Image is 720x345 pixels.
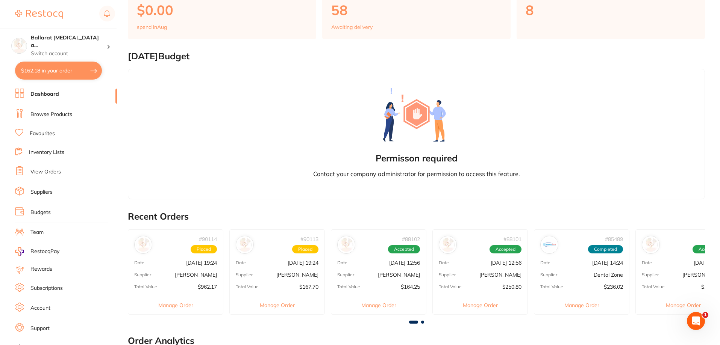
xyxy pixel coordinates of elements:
p: Date [642,260,652,265]
a: RestocqPay [15,247,59,256]
h4: Ballarat Wisdom Tooth and Implant Centre [31,34,107,49]
a: Rewards [30,265,52,273]
p: Total Value [337,284,360,289]
p: Supplier [236,272,253,277]
p: # 85489 [605,236,623,242]
a: Dashboard [30,90,59,98]
a: Team [30,229,44,236]
p: # 90113 [300,236,318,242]
img: Henry Schein Halas [644,238,658,252]
p: # 88101 [503,236,521,242]
p: $962.17 [198,284,217,290]
a: Budgets [30,209,51,216]
img: Restocq Logo [15,10,63,19]
p: [DATE] 19:24 [288,260,318,266]
p: Date [337,260,347,265]
button: Manage Order [433,296,527,314]
p: Supplier [540,272,557,277]
span: Accepted [490,245,521,253]
span: 1 [702,312,708,318]
button: Manage Order [534,296,629,314]
h2: Recent Orders [128,211,705,222]
h2: Permisson required [376,153,458,164]
p: Dental Zone [594,272,623,278]
img: Dental Zone [542,238,556,252]
p: [PERSON_NAME] [378,272,420,278]
img: Adam Dental [136,238,150,252]
img: RestocqPay [15,247,24,256]
p: Total Value [642,284,665,289]
img: Henry Schein Halas [238,238,252,252]
p: $250.80 [502,284,521,290]
p: # 88102 [402,236,420,242]
p: 58 [331,2,502,18]
p: [DATE] 12:56 [389,260,420,266]
span: Placed [191,245,217,253]
img: Henry Schein Halas [441,238,455,252]
a: Subscriptions [30,285,63,292]
p: spend in Aug [137,24,167,30]
p: Date [439,260,449,265]
img: Ballarat Wisdom Tooth and Implant Centre [12,38,27,53]
button: Manage Order [128,296,223,314]
a: Account [30,304,50,312]
p: [DATE] 12:56 [491,260,521,266]
p: Awaiting delivery [331,24,373,30]
p: Switch account [31,50,107,57]
p: Total Value [134,284,157,289]
p: Date [540,260,550,265]
a: Restocq Logo [15,6,63,23]
p: Total Value [540,284,563,289]
p: 8 [526,2,696,18]
p: Supplier [337,272,354,277]
p: Contact your company administrator for permission to access this feature. [313,170,520,178]
p: Supplier [439,272,456,277]
button: Manage Order [230,296,324,314]
span: RestocqPay [30,248,59,255]
p: $236.02 [604,284,623,290]
a: Support [30,325,50,332]
a: View Orders [30,168,61,176]
a: Favourites [30,130,55,137]
a: Browse Products [30,111,72,118]
p: $164.25 [401,284,420,290]
p: [PERSON_NAME] [175,272,217,278]
p: Total Value [236,284,259,289]
span: Completed [588,245,623,253]
p: [DATE] 14:24 [592,260,623,266]
p: [PERSON_NAME] [276,272,318,278]
img: Adam Dental [339,238,353,252]
p: $167.70 [299,284,318,290]
iframe: Intercom live chat [687,312,705,330]
p: Total Value [439,284,462,289]
h2: [DATE] Budget [128,51,705,62]
a: Inventory Lists [29,149,64,156]
p: # 90114 [199,236,217,242]
p: [PERSON_NAME] [479,272,521,278]
a: Suppliers [30,188,53,196]
p: Date [236,260,246,265]
span: Accepted [388,245,420,253]
p: Date [134,260,144,265]
p: $0.00 [137,2,307,18]
p: Supplier [642,272,659,277]
p: [DATE] 19:24 [186,260,217,266]
button: Manage Order [331,296,426,314]
p: Supplier [134,272,151,277]
button: $162.18 in your order [15,62,102,80]
span: Placed [292,245,318,253]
